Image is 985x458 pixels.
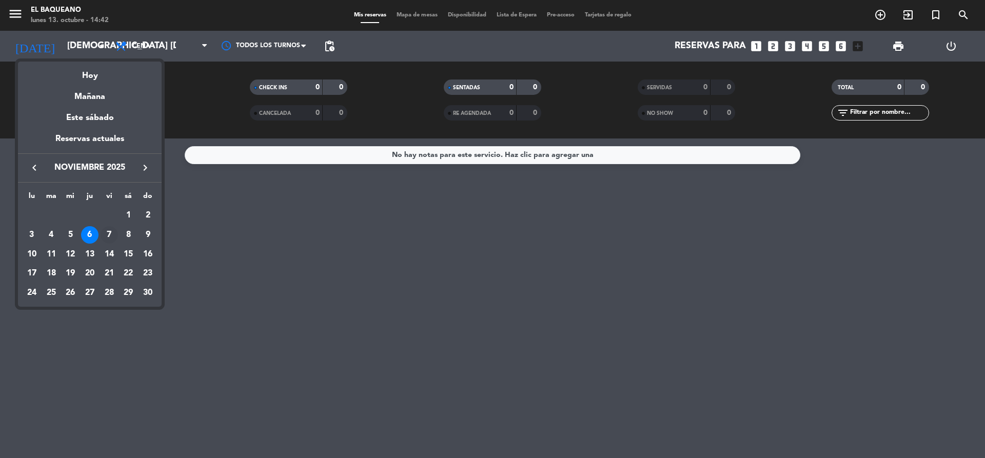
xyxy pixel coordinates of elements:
[100,283,119,303] td: 28 de noviembre de 2025
[138,190,157,206] th: domingo
[62,265,79,282] div: 19
[120,207,137,224] div: 1
[43,284,60,302] div: 25
[61,190,80,206] th: miércoles
[120,226,137,244] div: 8
[119,264,139,283] td: 22 de noviembre de 2025
[119,190,139,206] th: sábado
[23,284,41,302] div: 24
[100,225,119,245] td: 7 de noviembre de 2025
[28,162,41,174] i: keyboard_arrow_left
[138,225,157,245] td: 9 de noviembre de 2025
[101,246,118,263] div: 14
[101,226,118,244] div: 7
[80,283,100,303] td: 27 de noviembre de 2025
[81,226,98,244] div: 6
[61,283,80,303] td: 26 de noviembre de 2025
[120,284,137,302] div: 29
[139,207,156,224] div: 2
[62,284,79,302] div: 26
[139,284,156,302] div: 30
[42,245,61,264] td: 11 de noviembre de 2025
[139,246,156,263] div: 16
[42,190,61,206] th: martes
[18,132,162,153] div: Reservas actuales
[23,265,41,282] div: 17
[100,245,119,264] td: 14 de noviembre de 2025
[119,225,139,245] td: 8 de noviembre de 2025
[61,245,80,264] td: 12 de noviembre de 2025
[25,161,44,174] button: keyboard_arrow_left
[44,161,136,174] span: noviembre 2025
[119,206,139,225] td: 1 de noviembre de 2025
[18,104,162,132] div: Este sábado
[42,264,61,283] td: 18 de noviembre de 2025
[61,225,80,245] td: 5 de noviembre de 2025
[62,246,79,263] div: 12
[22,283,42,303] td: 24 de noviembre de 2025
[100,264,119,283] td: 21 de noviembre de 2025
[138,283,157,303] td: 30 de noviembre de 2025
[139,226,156,244] div: 9
[22,264,42,283] td: 17 de noviembre de 2025
[22,206,119,225] td: NOV.
[120,246,137,263] div: 15
[62,226,79,244] div: 5
[80,264,100,283] td: 20 de noviembre de 2025
[139,162,151,174] i: keyboard_arrow_right
[22,190,42,206] th: lunes
[81,246,98,263] div: 13
[80,225,100,245] td: 6 de noviembre de 2025
[43,226,60,244] div: 4
[119,283,139,303] td: 29 de noviembre de 2025
[22,225,42,245] td: 3 de noviembre de 2025
[138,206,157,225] td: 2 de noviembre de 2025
[120,265,137,282] div: 22
[22,245,42,264] td: 10 de noviembre de 2025
[139,265,156,282] div: 23
[80,190,100,206] th: jueves
[136,161,154,174] button: keyboard_arrow_right
[23,246,41,263] div: 10
[42,225,61,245] td: 4 de noviembre de 2025
[43,246,60,263] div: 11
[42,283,61,303] td: 25 de noviembre de 2025
[23,226,41,244] div: 3
[101,284,118,302] div: 28
[80,245,100,264] td: 13 de noviembre de 2025
[18,62,162,83] div: Hoy
[100,190,119,206] th: viernes
[43,265,60,282] div: 18
[101,265,118,282] div: 21
[138,264,157,283] td: 23 de noviembre de 2025
[61,264,80,283] td: 19 de noviembre de 2025
[81,284,98,302] div: 27
[138,245,157,264] td: 16 de noviembre de 2025
[119,245,139,264] td: 15 de noviembre de 2025
[81,265,98,282] div: 20
[18,83,162,104] div: Mañana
